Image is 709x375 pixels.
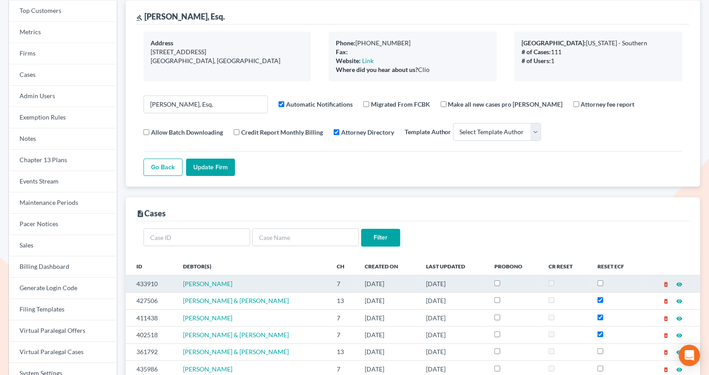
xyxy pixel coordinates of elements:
i: gavel [136,15,143,21]
label: Attorney Directory [341,128,394,137]
td: [DATE] [358,309,418,326]
input: Filter [361,229,400,247]
div: Cases [136,208,166,219]
td: 411438 [126,309,176,326]
a: visibility [676,331,682,339]
b: # of Cases: [522,48,551,56]
a: visibility [676,314,682,322]
a: Metrics [9,22,117,43]
th: Debtor(s) [176,257,330,275]
a: delete_forever [663,365,669,373]
label: Automatic Notifications [286,100,353,109]
th: Reset ECF [590,257,643,275]
input: Case ID [143,228,250,246]
a: [PERSON_NAME] & [PERSON_NAME] [183,331,289,339]
div: [US_STATE] - Southern [522,39,675,48]
a: [PERSON_NAME] [183,365,232,373]
a: delete_forever [663,297,669,304]
th: ProBono [487,257,542,275]
b: Where did you hear about us? [336,66,418,73]
a: delete_forever [663,280,669,287]
b: Address [151,39,173,47]
td: 7 [330,309,358,326]
a: Firms [9,43,117,64]
div: [GEOGRAPHIC_DATA], [GEOGRAPHIC_DATA] [151,56,304,65]
td: [DATE] [358,275,418,292]
a: Notes [9,128,117,150]
a: Cases [9,64,117,86]
i: description [136,210,144,218]
a: delete_forever [663,348,669,355]
i: visibility [676,349,682,355]
a: Maintenance Periods [9,192,117,214]
td: 361792 [126,343,176,360]
a: Events Stream [9,171,117,192]
td: [DATE] [419,343,487,360]
td: [DATE] [419,327,487,343]
a: Billing Dashboard [9,256,117,278]
b: Website: [336,57,361,64]
a: delete_forever [663,331,669,339]
label: Credit Report Monthly Billing [241,128,323,137]
td: 7 [330,327,358,343]
td: [DATE] [419,275,487,292]
i: delete_forever [663,349,669,355]
a: visibility [676,348,682,355]
i: visibility [676,367,682,373]
div: 111 [522,48,675,56]
a: [PERSON_NAME] & [PERSON_NAME] [183,297,289,304]
a: [PERSON_NAME] & [PERSON_NAME] [183,348,289,355]
td: [DATE] [358,327,418,343]
i: visibility [676,315,682,322]
a: Go Back [143,159,183,176]
label: Allow Batch Downloading [151,128,223,137]
b: Fax: [336,48,348,56]
a: Admin Users [9,86,117,107]
div: [STREET_ADDRESS] [151,48,304,56]
a: [PERSON_NAME] [183,314,232,322]
a: Virtual Paralegal Offers [9,320,117,342]
a: Link [362,57,374,64]
th: Created On [358,257,418,275]
a: Chapter 13 Plans [9,150,117,171]
input: Update Firm [186,159,235,176]
a: Filing Templates [9,299,117,320]
div: [PERSON_NAME], Esq. [136,11,225,22]
a: visibility [676,280,682,287]
a: [PERSON_NAME] [183,280,232,287]
td: 13 [330,343,358,360]
label: Make all new cases pro [PERSON_NAME] [448,100,563,109]
div: 1 [522,56,675,65]
a: Top Customers [9,0,117,22]
i: delete_forever [663,281,669,287]
a: delete_forever [663,314,669,322]
b: [GEOGRAPHIC_DATA]: [522,39,586,47]
div: [PHONE_NUMBER] [336,39,490,48]
td: [DATE] [358,292,418,309]
td: [DATE] [419,309,487,326]
th: Ch [330,257,358,275]
i: delete_forever [663,367,669,373]
a: visibility [676,297,682,304]
a: Generate Login Code [9,278,117,299]
th: CR Reset [542,257,590,275]
td: 427506 [126,292,176,309]
a: Exemption Rules [9,107,117,128]
i: visibility [676,298,682,304]
i: delete_forever [663,298,669,304]
b: Phone: [336,39,355,47]
label: Template Author [405,127,451,136]
input: Case Name [252,228,359,246]
th: Last Updated [419,257,487,275]
a: Virtual Paralegal Cases [9,342,117,363]
i: visibility [676,281,682,287]
td: 7 [330,275,358,292]
td: 13 [330,292,358,309]
b: # of Users: [522,57,551,64]
a: Sales [9,235,117,256]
